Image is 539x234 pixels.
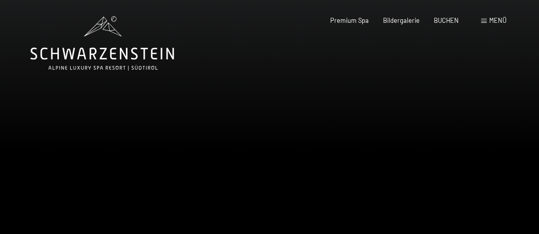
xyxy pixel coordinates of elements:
[489,16,506,24] span: Menü
[434,16,459,24] a: BUCHEN
[330,16,369,24] a: Premium Spa
[383,16,420,24] a: Bildergalerie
